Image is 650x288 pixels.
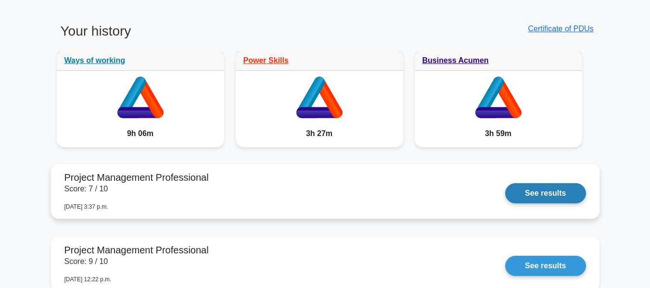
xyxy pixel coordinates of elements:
a: See results [505,256,586,276]
a: Ways of working [64,56,126,64]
a: Certificate of PDUs [528,25,593,33]
a: Business Acumen [422,56,489,64]
h3: Your history [57,23,319,47]
a: Power Skills [243,56,289,64]
div: 3h 59m [415,120,582,147]
div: 3h 27m [236,120,403,147]
a: See results [505,183,586,203]
div: 9h 06m [57,120,224,147]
